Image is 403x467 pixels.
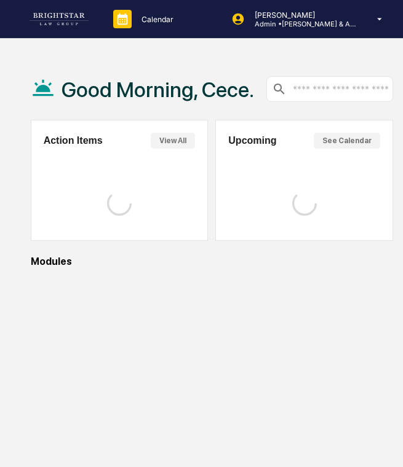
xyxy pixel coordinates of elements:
[314,133,380,149] button: See Calendar
[245,20,359,28] p: Admin • [PERSON_NAME] & Associates
[62,77,254,102] h1: Good Morning, Cece.
[44,135,103,146] h2: Action Items
[31,256,394,267] div: Modules
[132,15,180,24] p: Calendar
[30,13,89,25] img: logo
[245,10,359,20] p: [PERSON_NAME]
[228,135,276,146] h2: Upcoming
[151,133,195,149] button: View All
